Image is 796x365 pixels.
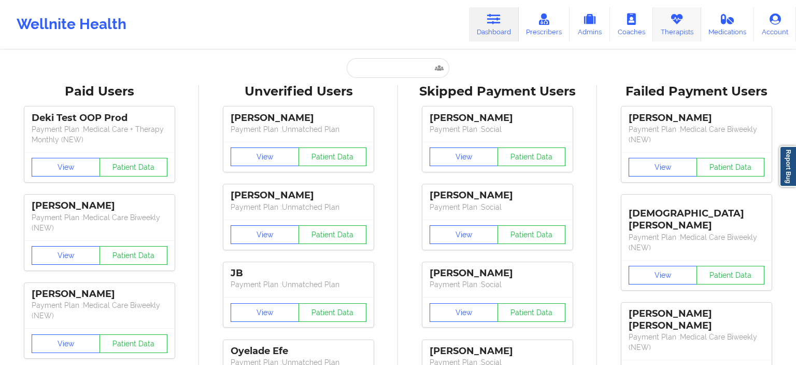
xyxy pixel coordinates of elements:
[231,267,366,279] div: JB
[231,147,299,166] button: View
[653,7,701,42] a: Therapists
[298,303,367,322] button: Patient Data
[32,158,100,177] button: View
[32,200,167,212] div: [PERSON_NAME]
[430,345,565,357] div: [PERSON_NAME]
[497,225,566,244] button: Patient Data
[231,303,299,322] button: View
[570,7,610,42] a: Admins
[32,246,100,265] button: View
[610,7,653,42] a: Coaches
[497,303,566,322] button: Patient Data
[231,124,366,134] p: Payment Plan : Unmatched Plan
[298,147,367,166] button: Patient Data
[430,147,498,166] button: View
[629,266,697,285] button: View
[231,112,366,124] div: [PERSON_NAME]
[629,332,764,353] p: Payment Plan : Medical Care Biweekly (NEW)
[629,124,764,145] p: Payment Plan : Medical Care Biweekly (NEW)
[231,202,366,212] p: Payment Plan : Unmatched Plan
[696,158,765,177] button: Patient Data
[430,190,565,201] div: [PERSON_NAME]
[32,212,167,233] p: Payment Plan : Medical Care Biweekly (NEW)
[231,279,366,290] p: Payment Plan : Unmatched Plan
[629,308,764,332] div: [PERSON_NAME] [PERSON_NAME]
[430,279,565,290] p: Payment Plan : Social
[405,84,590,100] div: Skipped Payment Users
[604,84,789,100] div: Failed Payment Users
[32,112,167,124] div: Deki Test OOP Prod
[99,246,168,265] button: Patient Data
[430,112,565,124] div: [PERSON_NAME]
[497,147,566,166] button: Patient Data
[629,158,697,177] button: View
[519,7,570,42] a: Prescribers
[32,288,167,300] div: [PERSON_NAME]
[231,225,299,244] button: View
[99,334,168,353] button: Patient Data
[206,84,391,100] div: Unverified Users
[430,124,565,134] p: Payment Plan : Social
[701,7,755,42] a: Medications
[32,334,100,353] button: View
[430,267,565,279] div: [PERSON_NAME]
[32,124,167,145] p: Payment Plan : Medical Care + Therapy Monthly (NEW)
[629,232,764,253] p: Payment Plan : Medical Care Biweekly (NEW)
[469,7,519,42] a: Dashboard
[430,303,498,322] button: View
[430,202,565,212] p: Payment Plan : Social
[298,225,367,244] button: Patient Data
[629,200,764,232] div: [DEMOGRAPHIC_DATA][PERSON_NAME]
[7,84,192,100] div: Paid Users
[32,300,167,321] p: Payment Plan : Medical Care Biweekly (NEW)
[430,225,498,244] button: View
[231,190,366,201] div: [PERSON_NAME]
[696,266,765,285] button: Patient Data
[779,146,796,187] a: Report Bug
[754,7,796,42] a: Account
[99,158,168,177] button: Patient Data
[629,112,764,124] div: [PERSON_NAME]
[231,345,366,357] div: Oyelade Efe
